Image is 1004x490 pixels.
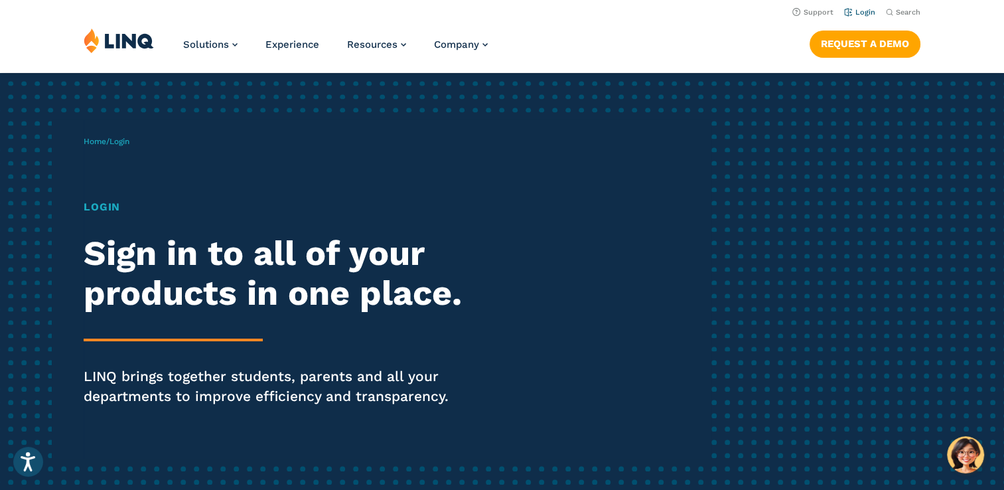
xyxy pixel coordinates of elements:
[84,137,129,146] span: /
[84,367,470,406] p: LINQ brings together students, parents and all your departments to improve efficiency and transpa...
[109,137,129,146] span: Login
[947,436,984,473] button: Hello, have a question? Let’s chat.
[84,234,470,313] h2: Sign in to all of your products in one place.
[896,8,920,17] span: Search
[792,8,833,17] a: Support
[434,39,479,50] span: Company
[183,39,229,50] span: Solutions
[844,8,875,17] a: Login
[810,31,920,57] a: Request a Demo
[886,7,920,17] button: Open Search Bar
[810,28,920,57] nav: Button Navigation
[84,199,470,215] h1: Login
[84,28,154,53] img: LINQ | K‑12 Software
[183,28,488,72] nav: Primary Navigation
[347,39,406,50] a: Resources
[265,39,319,50] a: Experience
[183,39,238,50] a: Solutions
[84,137,106,146] a: Home
[347,39,397,50] span: Resources
[434,39,488,50] a: Company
